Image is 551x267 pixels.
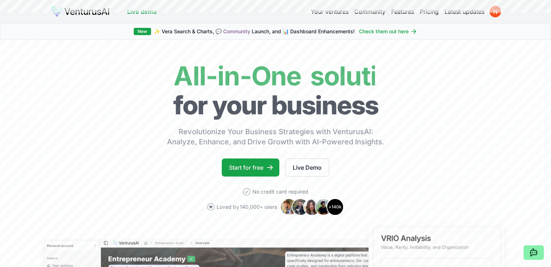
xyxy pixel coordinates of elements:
img: Avatar 1 [280,198,297,216]
a: Live Demo [285,158,329,177]
a: Check them out here [359,28,417,35]
a: Community [223,28,250,34]
img: Avatar 4 [315,198,332,216]
span: ✨ Vera Search & Charts, 💬 Launch, and 📊 Dashboard Enhancements! [154,28,355,35]
div: New [134,28,151,35]
img: Avatar 3 [303,198,321,216]
a: Start for free [222,158,279,177]
img: Avatar 2 [292,198,309,216]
